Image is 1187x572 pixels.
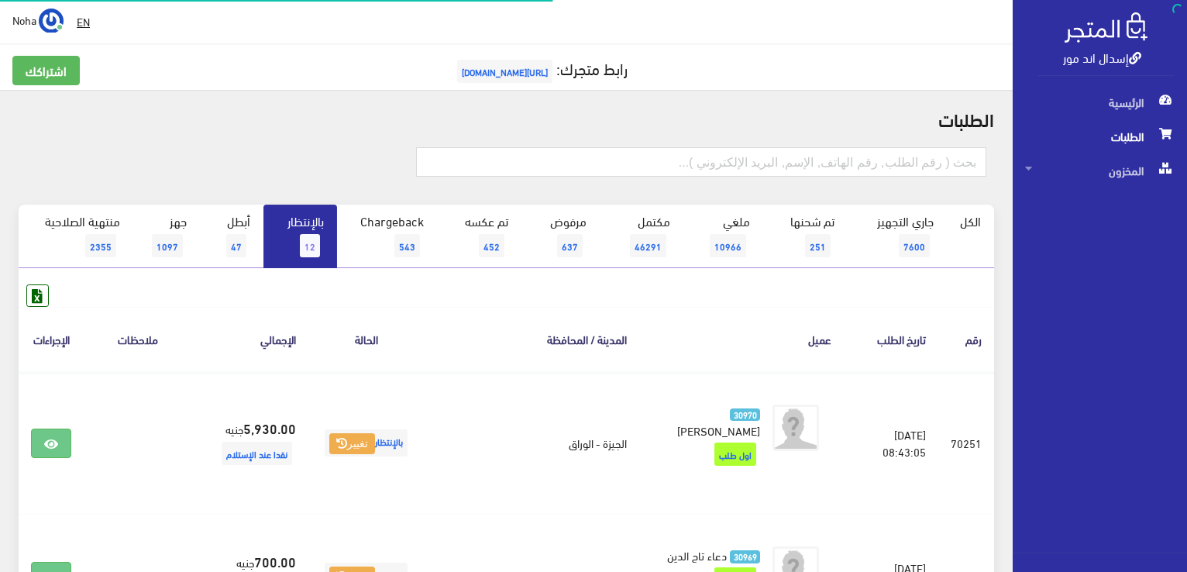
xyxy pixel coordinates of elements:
td: الجيزة - الوراق [424,372,638,515]
a: الكل [947,205,994,237]
img: ... [39,9,64,33]
a: ... Noha [12,8,64,33]
a: الرئيسية [1013,85,1187,119]
a: مرفوض637 [521,205,600,268]
span: الطلبات [1025,119,1175,153]
span: 452 [479,234,504,257]
a: المخزون [1013,153,1187,188]
span: المخزون [1025,153,1175,188]
span: 12 [300,234,320,257]
a: أبطل47 [200,205,263,268]
a: إسدال اند مور [1063,46,1141,68]
a: تم عكسه452 [437,205,521,268]
span: نقدا عند الإستلام [222,442,292,465]
span: [URL][DOMAIN_NAME] [457,60,552,83]
a: اشتراكك [12,56,80,85]
span: دعاء تاج الدين [667,544,727,566]
a: رابط متجرك:[URL][DOMAIN_NAME] [453,53,628,82]
img: avatar.png [772,405,819,451]
img: . [1065,12,1147,43]
th: المدينة / المحافظة [424,307,638,371]
td: 70251 [938,372,994,515]
h2: الطلبات [19,109,994,129]
span: Noha [12,10,36,29]
input: بحث ( رقم الطلب, رقم الهاتف, الإسم, البريد اﻹلكتروني )... [416,147,986,177]
span: 10966 [710,234,746,257]
span: بالإنتظار [325,429,408,457]
a: بالإنتظار12 [263,205,337,268]
th: عميل [639,307,845,371]
a: منتهية الصلاحية2355 [19,205,133,268]
span: 637 [557,234,583,257]
span: 30969 [730,550,760,563]
a: الطلبات [1013,119,1187,153]
a: 30970 [PERSON_NAME] [664,405,761,439]
span: 251 [805,234,831,257]
th: رقم [938,307,994,371]
td: [DATE] 08:43:05 [844,372,938,515]
span: 30970 [730,408,760,422]
strong: 5,930.00 [243,418,296,438]
a: ملغي10966 [683,205,763,268]
th: ملاحظات [84,307,192,371]
a: 30969 دعاء تاج الدين [664,546,761,563]
span: 543 [394,234,420,257]
a: جاري التجهيز7600 [848,205,947,268]
strong: 700.00 [254,551,296,571]
button: تغيير [329,433,375,455]
span: 47 [226,234,246,257]
a: تم شحنها251 [763,205,848,268]
a: Chargeback543 [337,205,438,268]
span: الرئيسية [1025,85,1175,119]
td: جنيه [192,372,308,515]
a: EN [71,8,96,36]
a: جهز1097 [133,205,200,268]
th: اﻹجمالي [192,307,308,371]
span: 46291 [630,234,666,257]
th: الإجراءات [19,307,84,371]
span: 7600 [899,234,930,257]
span: 2355 [85,234,116,257]
u: EN [77,12,90,31]
span: [PERSON_NAME] [677,419,760,441]
th: تاريخ الطلب [844,307,938,371]
span: اول طلب [714,443,756,466]
a: مكتمل46291 [600,205,683,268]
th: الحالة [308,307,424,371]
span: 1097 [152,234,183,257]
